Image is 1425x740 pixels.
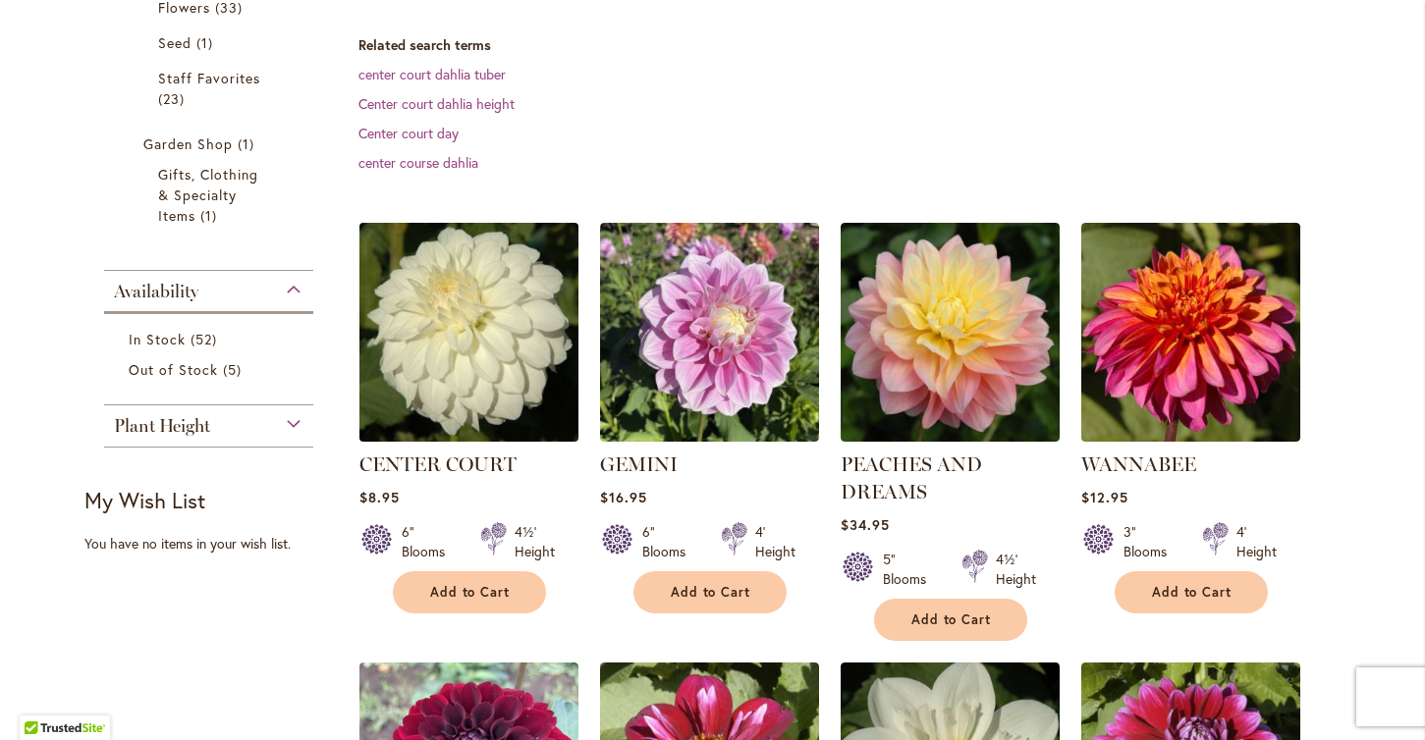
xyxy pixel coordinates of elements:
[158,88,190,109] span: 23
[883,550,938,589] div: 5" Blooms
[841,427,1060,446] a: PEACHES AND DREAMS
[15,670,70,725] iframe: Launch Accessibility Center
[84,486,205,514] strong: My Wish List
[129,330,186,348] span: In Stock
[191,329,222,349] span: 52
[200,205,222,226] span: 1
[402,522,457,561] div: 6" Blooms
[1236,522,1277,561] div: 4' Height
[874,599,1027,641] button: Add to Cart
[359,488,400,506] span: $8.95
[158,68,265,109] a: Staff Favorites
[114,281,198,302] span: Availability
[354,217,583,447] img: CENTER COURT
[600,427,819,446] a: GEMINI
[1124,522,1178,561] div: 3" Blooms
[143,134,234,153] span: Garden Shop
[359,452,517,476] a: CENTER COURT
[841,452,982,503] a: PEACHES AND DREAMS
[515,522,555,561] div: 4½' Height
[84,534,347,554] div: You have no items in your wish list.
[358,35,1342,55] dt: Related search terms
[223,359,247,380] span: 5
[633,571,787,613] button: Add to Cart
[158,69,261,87] span: Staff Favorites
[841,223,1060,442] img: PEACHES AND DREAMS
[129,329,295,349] a: In Stock 52
[114,415,210,437] span: Plant Height
[600,488,647,506] span: $16.95
[841,515,890,534] span: $34.95
[238,133,259,154] span: 1
[358,153,478,172] a: center course dahlia
[358,124,459,142] a: Center court day
[158,33,192,52] span: Seed
[1115,571,1268,613] button: Add to Cart
[143,133,280,154] a: Garden Shop
[755,522,795,561] div: 4' Height
[196,32,218,53] span: 1
[1081,452,1196,476] a: WANNABEE
[911,611,992,628] span: Add to Cart
[1081,488,1128,506] span: $12.95
[359,427,578,446] a: CENTER COURT
[158,164,265,226] a: Gifts, Clothing &amp; Specialty Items
[393,571,546,613] button: Add to Cart
[996,550,1036,589] div: 4½' Height
[1081,223,1300,442] img: WANNABEE
[1152,584,1233,601] span: Add to Cart
[1081,427,1300,446] a: WANNABEE
[430,584,511,601] span: Add to Cart
[129,360,219,379] span: Out of Stock
[600,223,819,442] img: GEMINI
[642,522,697,561] div: 6" Blooms
[600,452,678,476] a: GEMINI
[671,584,751,601] span: Add to Cart
[158,165,259,225] span: Gifts, Clothing & Specialty Items
[129,359,295,380] a: Out of Stock 5
[358,94,515,113] a: Center court dahlia height
[158,32,265,53] a: Seed
[358,65,506,83] a: center court dahlia tuber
